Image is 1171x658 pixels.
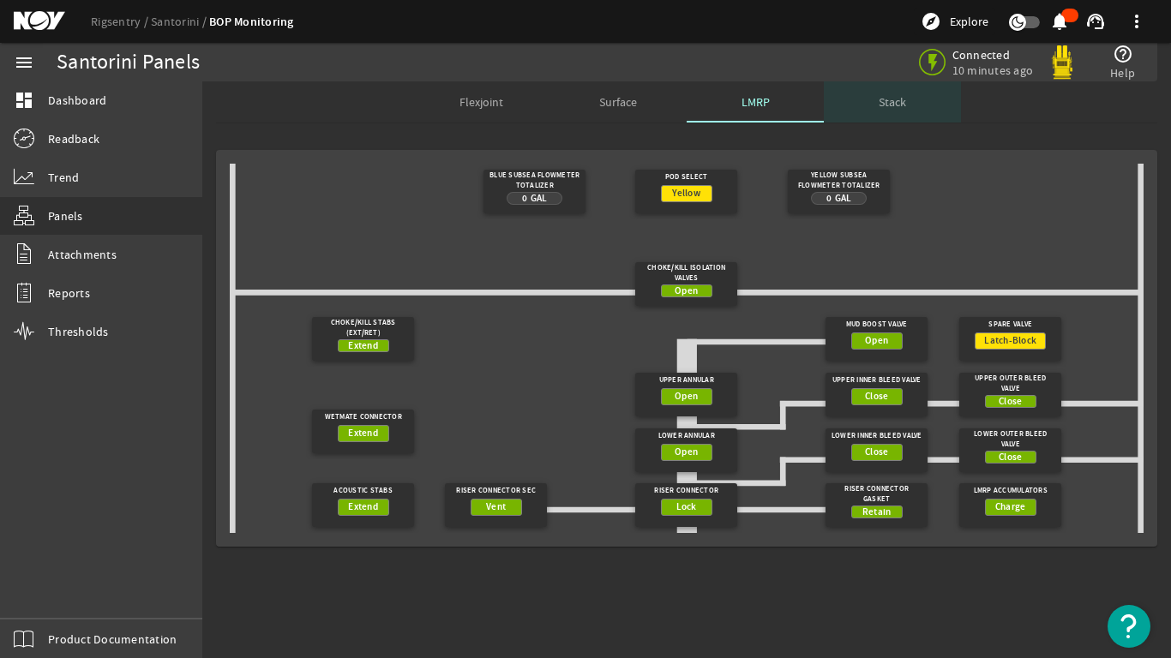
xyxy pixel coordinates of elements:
[522,192,527,205] span: 0
[57,54,200,71] div: Santorini Panels
[831,317,922,332] div: Mud Boost Valve
[865,332,888,350] span: Open
[317,317,409,339] div: Choke/Kill Stabs (Ext/Ret)
[1049,11,1070,32] mat-icon: notifications
[793,170,885,192] div: Yellow Subsea Flowmeter Totalizer
[742,96,770,108] span: LMRP
[151,14,209,29] a: Santorini
[964,428,1056,451] div: Lower Outer Bleed Valve
[964,483,1056,499] div: LMRP Accumulators
[640,170,732,185] div: Pod Select
[1116,1,1157,42] button: more_vert
[950,13,988,30] span: Explore
[489,170,580,192] div: Blue Subsea Flowmeter Totalizer
[209,14,294,30] a: BOP Monitoring
[952,63,1034,78] span: 10 minutes ago
[640,428,732,444] div: Lower Annular
[676,499,697,516] span: Lock
[831,373,922,388] div: Upper Inner Bleed Valve
[48,169,79,186] span: Trend
[999,449,1022,466] span: Close
[486,499,506,516] span: Vent
[91,14,151,29] a: Rigsentry
[348,425,378,442] span: Extend
[48,246,117,263] span: Attachments
[1110,64,1135,81] span: Help
[862,504,892,521] span: Retain
[640,483,732,499] div: Riser Connector
[672,185,700,202] span: Yellow
[999,393,1022,410] span: Close
[317,410,409,425] div: Wetmate Connector
[995,499,1026,516] span: Charge
[14,52,34,73] mat-icon: menu
[48,284,90,302] span: Reports
[450,483,542,499] div: Riser Connector Sec
[964,317,1056,332] div: Spare Valve
[348,338,378,355] span: Extend
[675,444,698,461] span: Open
[48,92,106,109] span: Dashboard
[835,192,852,205] span: Gal
[879,96,906,108] span: Stack
[459,96,503,108] span: Flexjoint
[964,373,1056,395] div: Upper Outer Bleed Valve
[640,262,732,284] div: Choke/Kill Isolation Valves
[1045,45,1079,80] img: Yellowpod.svg
[317,483,409,499] div: Acoustic Stabs
[48,323,109,340] span: Thresholds
[675,283,698,300] span: Open
[599,96,637,108] span: Surface
[640,373,732,388] div: Upper Annular
[984,332,1036,350] span: Latch-Block
[1085,11,1106,32] mat-icon: support_agent
[826,192,832,205] span: 0
[831,483,922,505] div: Riser Connector Gasket
[348,499,378,516] span: Extend
[865,388,888,405] span: Close
[1108,605,1150,648] button: Open Resource Center
[48,207,83,224] span: Panels
[48,130,99,147] span: Readback
[921,11,941,32] mat-icon: explore
[14,90,34,111] mat-icon: dashboard
[1113,44,1133,64] mat-icon: help_outline
[831,428,922,444] div: Lower Inner Bleed Valve
[531,192,548,205] span: Gal
[675,388,698,405] span: Open
[952,47,1034,63] span: Connected
[48,631,177,648] span: Product Documentation
[914,8,995,35] button: Explore
[865,444,888,461] span: Close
